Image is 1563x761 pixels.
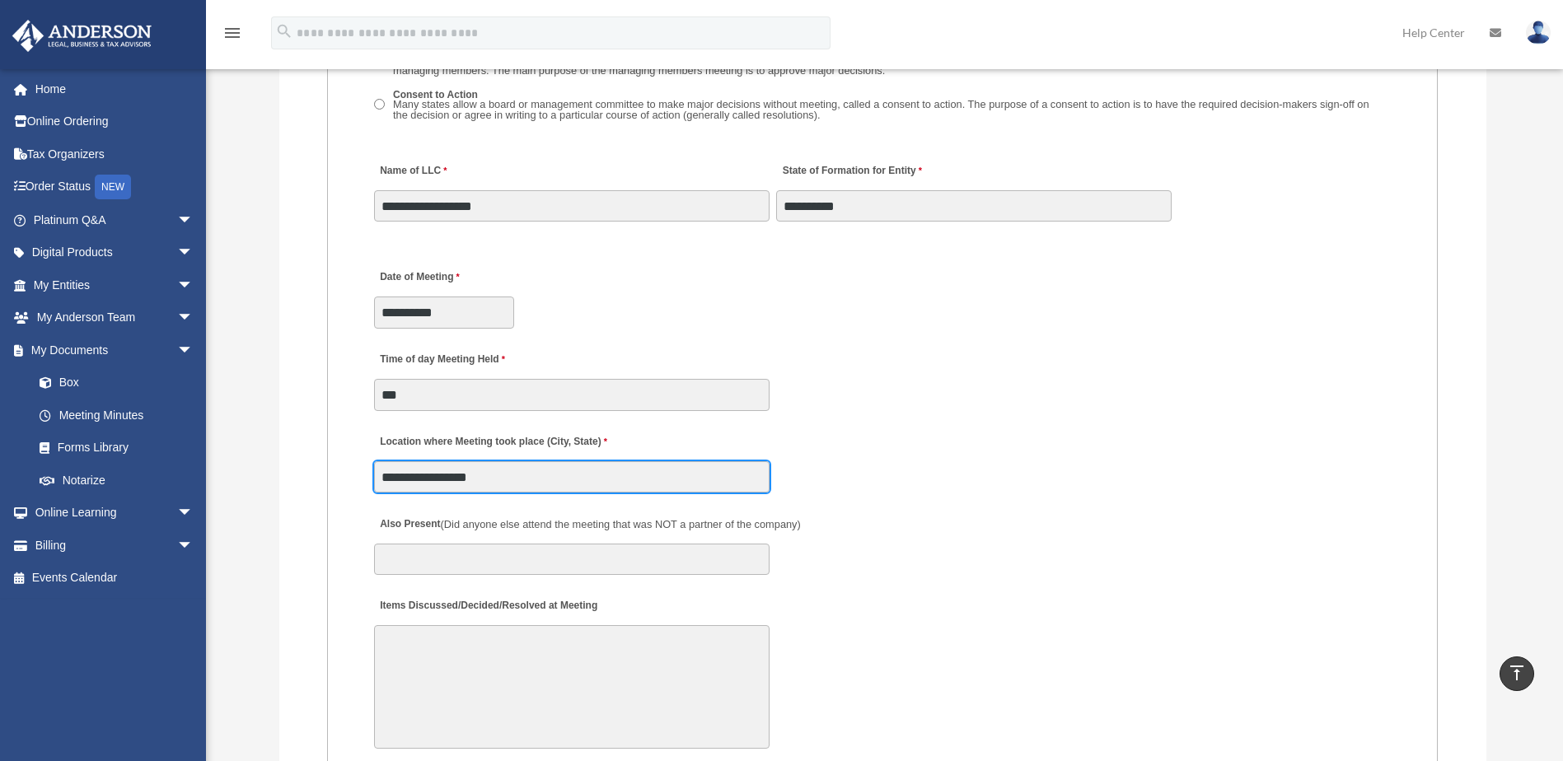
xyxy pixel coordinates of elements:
[374,595,601,618] label: Items Discussed/Decided/Resolved at Meeting
[12,138,218,170] a: Tax Organizers
[374,432,611,454] label: Location where Meeting took place (City, State)
[177,529,210,563] span: arrow_drop_down
[23,399,210,432] a: Meeting Minutes
[1526,21,1551,44] img: User Pic
[388,88,1392,124] label: Consent to Action
[374,349,531,371] label: Time of day Meeting Held
[12,301,218,334] a: My Anderson Teamarrow_drop_down
[374,513,805,535] label: Also Present
[12,529,218,562] a: Billingarrow_drop_down
[12,170,218,204] a: Order StatusNEW
[177,203,210,237] span: arrow_drop_down
[12,268,218,301] a: My Entitiesarrow_drop_down
[177,334,210,367] span: arrow_drop_down
[393,98,1369,121] span: Many states allow a board or management committee to make major decisions without meeting, called...
[12,236,218,269] a: Digital Productsarrow_drop_down
[177,497,210,530] span: arrow_drop_down
[12,105,218,138] a: Online Ordering
[222,23,242,43] i: menu
[374,161,451,183] label: Name of LLC
[12,562,218,595] a: Events Calendar
[177,301,210,335] span: arrow_drop_down
[95,175,131,199] div: NEW
[222,29,242,43] a: menu
[1507,663,1527,683] i: vertical_align_top
[12,334,218,366] a: My Documentsarrow_drop_down
[177,236,210,270] span: arrow_drop_down
[23,366,218,399] a: Box
[7,20,157,52] img: Anderson Advisors Platinum Portal
[374,267,531,289] label: Date of Meeting
[12,203,218,236] a: Platinum Q&Aarrow_drop_down
[1500,656,1534,691] a: vertical_align_top
[12,72,218,105] a: Home
[441,518,801,530] span: (Did anyone else attend the meeting that was NOT a partner of the company)
[177,268,210,302] span: arrow_drop_down
[776,161,925,183] label: State of Formation for Entity
[23,432,218,465] a: Forms Library
[275,22,293,40] i: search
[12,497,218,530] a: Online Learningarrow_drop_down
[23,464,218,497] a: Notarize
